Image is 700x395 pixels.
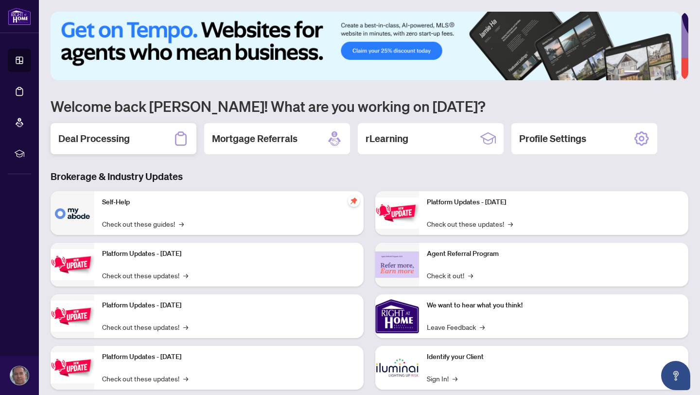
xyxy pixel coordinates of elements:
button: 5 [667,71,671,74]
img: logo [8,7,31,25]
span: → [183,322,188,332]
p: Platform Updates - [DATE] [427,197,681,208]
p: Identify your Client [427,352,681,362]
h2: Deal Processing [58,132,130,145]
span: → [183,270,188,281]
p: Self-Help [102,197,356,208]
a: Check it out!→ [427,270,473,281]
h3: Brokerage & Industry Updates [51,170,688,183]
button: 2 [644,71,647,74]
a: Check out these updates!→ [427,218,513,229]
a: Sign In!→ [427,373,457,384]
p: Platform Updates - [DATE] [102,352,356,362]
span: → [179,218,184,229]
span: pushpin [348,195,360,207]
img: Platform Updates - July 8, 2025 [51,352,94,383]
p: We want to hear what you think! [427,300,681,311]
img: Slide 0 [51,12,681,80]
img: Platform Updates - June 23, 2025 [375,197,419,228]
a: Check out these updates!→ [102,373,188,384]
button: 6 [675,71,679,74]
span: → [468,270,473,281]
img: We want to hear what you think! [375,294,419,338]
img: Identify your Client [375,346,419,390]
img: Platform Updates - July 21, 2025 [51,301,94,331]
h2: Mortgage Referrals [212,132,297,145]
button: 3 [651,71,655,74]
button: 1 [624,71,640,74]
p: Platform Updates - [DATE] [102,249,356,259]
span: → [508,218,513,229]
p: Agent Referral Program [427,249,681,259]
span: → [480,322,485,332]
img: Self-Help [51,191,94,235]
a: Check out these updates!→ [102,270,188,281]
a: Check out these guides!→ [102,218,184,229]
button: 4 [659,71,663,74]
h2: rLearning [366,132,408,145]
a: Check out these updates!→ [102,322,188,332]
img: Platform Updates - September 16, 2025 [51,249,94,280]
button: Open asap [661,361,690,390]
p: Platform Updates - [DATE] [102,300,356,311]
h2: Profile Settings [519,132,586,145]
h1: Welcome back [PERSON_NAME]! What are you working on [DATE]? [51,97,688,115]
a: Leave Feedback→ [427,322,485,332]
img: Profile Icon [10,366,29,385]
img: Agent Referral Program [375,251,419,278]
span: → [183,373,188,384]
span: → [453,373,457,384]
